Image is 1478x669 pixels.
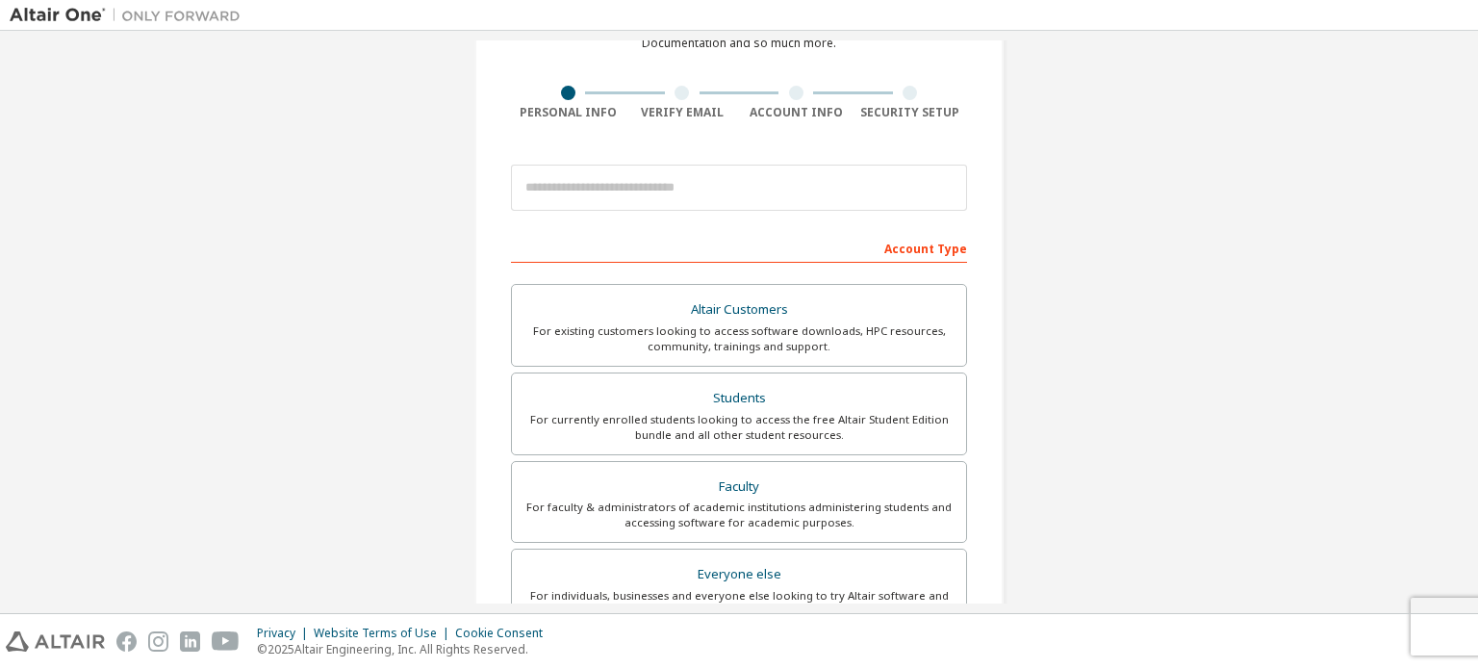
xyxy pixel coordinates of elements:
[257,626,314,641] div: Privacy
[10,6,250,25] img: Altair One
[148,631,168,652] img: instagram.svg
[523,296,955,323] div: Altair Customers
[180,631,200,652] img: linkedin.svg
[523,588,955,619] div: For individuals, businesses and everyone else looking to try Altair software and explore our prod...
[455,626,554,641] div: Cookie Consent
[739,105,854,120] div: Account Info
[523,385,955,412] div: Students
[511,232,967,263] div: Account Type
[212,631,240,652] img: youtube.svg
[625,105,740,120] div: Verify Email
[257,641,554,657] p: © 2025 Altair Engineering, Inc. All Rights Reserved.
[523,500,955,530] div: For faculty & administrators of academic institutions administering students and accessing softwa...
[511,105,625,120] div: Personal Info
[116,631,137,652] img: facebook.svg
[854,105,968,120] div: Security Setup
[6,631,105,652] img: altair_logo.svg
[523,474,955,501] div: Faculty
[523,412,955,443] div: For currently enrolled students looking to access the free Altair Student Edition bundle and all ...
[523,323,955,354] div: For existing customers looking to access software downloads, HPC resources, community, trainings ...
[314,626,455,641] div: Website Terms of Use
[523,561,955,588] div: Everyone else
